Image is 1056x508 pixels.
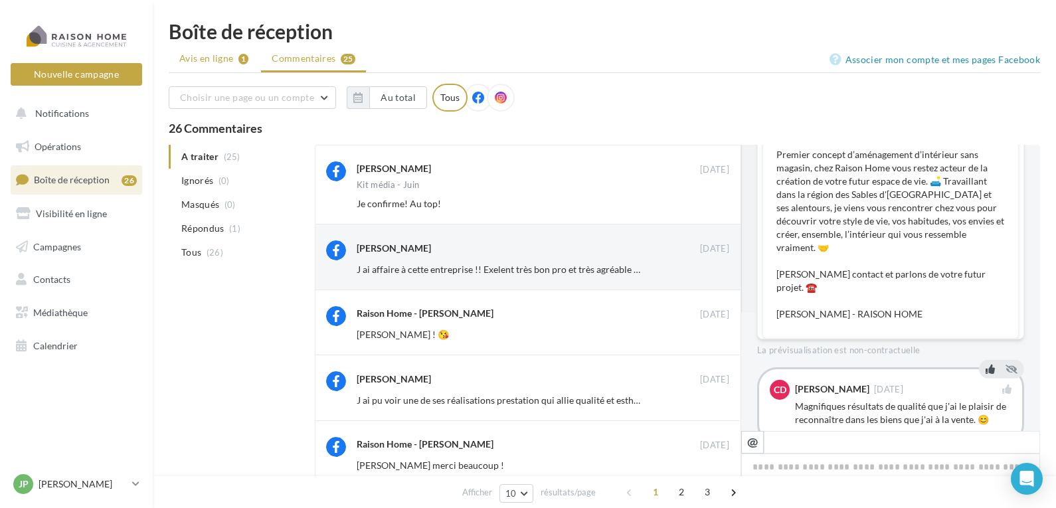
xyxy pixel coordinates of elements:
span: [DATE] [700,164,729,176]
span: [PERSON_NAME] merci beaucoup ! [357,460,504,471]
span: Opérations [35,141,81,152]
div: La prévisualisation est non-contractuelle [757,339,1024,357]
a: Visibilité en ligne [8,200,145,228]
div: Magnifiques résultats de qualité que j'ai le plaisir de reconnaître dans les biens que j'ai à la ... [795,400,1012,426]
span: Contacts [33,274,70,285]
span: Je confirme! Au top! [357,198,441,209]
button: Au total [347,86,427,109]
div: 26 [122,175,137,186]
span: Campagnes [33,240,81,252]
button: Choisir une page ou un compte [169,86,336,109]
span: Calendrier [33,340,78,351]
span: [DATE] [700,374,729,386]
span: Afficher [462,486,492,499]
div: 26 Commentaires [169,122,1040,134]
div: 1 [238,54,248,64]
span: [DATE] [700,309,729,321]
button: 10 [499,484,533,503]
span: Tous [181,246,201,259]
p: [PERSON_NAME] [39,477,127,491]
a: Médiathèque [8,299,145,327]
a: Boîte de réception26 [8,165,145,194]
div: Raison Home - [PERSON_NAME] [357,438,493,451]
a: Associer mon compte et mes pages Facebook [830,52,1040,68]
div: Boîte de réception [169,21,1040,41]
i: @ [747,436,758,448]
span: Masqués [181,198,219,211]
a: Contacts [8,266,145,294]
p: Il n’y a que chez vous que nous pouvons proposer un projet d’aménagement qui correspond à votre i... [776,95,1005,321]
span: (0) [224,199,236,210]
div: [PERSON_NAME] [795,384,869,394]
span: JP [19,477,29,491]
span: (1) [229,223,240,234]
span: (0) [219,175,230,186]
span: (26) [207,247,223,258]
span: Répondus [181,222,224,235]
div: Open Intercom Messenger [1011,463,1043,495]
span: CD [774,383,786,396]
button: Au total [369,86,427,109]
span: Notifications [35,108,89,119]
div: Tous [432,84,468,112]
a: Opérations [8,133,145,161]
span: Boîte de réception [34,174,110,185]
a: JP [PERSON_NAME] [11,471,142,497]
span: J ai pu voir une de ses réalisations prestation qui allie qualité et esthétique Magnifique! [357,394,711,406]
span: résultats/page [541,486,596,499]
a: Calendrier [8,332,145,360]
button: Notifications [8,100,139,127]
button: Nouvelle campagne [11,63,142,86]
span: [DATE] [700,440,729,452]
div: [PERSON_NAME] [357,162,431,175]
span: 3 [697,481,718,503]
span: Avis en ligne [179,52,234,65]
a: Campagnes [8,233,145,261]
span: [PERSON_NAME] ! 😘 [357,329,449,340]
span: Médiathèque [33,307,88,318]
span: Ignorés [181,174,213,187]
div: [PERSON_NAME] [357,373,431,386]
span: [DATE] [700,243,729,255]
div: [PERSON_NAME] [357,242,431,255]
span: 10 [505,488,517,499]
button: @ [741,431,764,454]
span: Choisir une page ou un compte [180,92,314,103]
span: J ai affaire à cette entreprise !! Exelent très bon pro et très agréable merci [357,264,658,275]
div: Kit média - Juin [357,181,419,189]
span: 2 [671,481,692,503]
span: 1 [645,481,666,503]
span: Visibilité en ligne [36,208,107,219]
div: Raison Home - [PERSON_NAME] [357,307,493,320]
span: [DATE] [874,385,903,394]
